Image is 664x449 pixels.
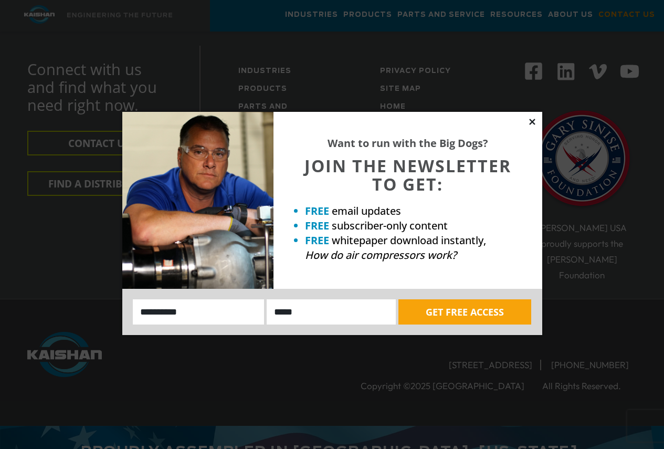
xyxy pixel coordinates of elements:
strong: FREE [305,218,329,233]
span: subscriber-only content [332,218,448,233]
strong: Want to run with the Big Dogs? [328,136,488,150]
button: GET FREE ACCESS [398,299,531,325]
input: Name: [133,299,265,325]
span: email updates [332,204,401,218]
input: Email [267,299,396,325]
strong: FREE [305,204,329,218]
button: Close [528,117,537,127]
em: How do air compressors work? [305,248,457,262]
span: whitepaper download instantly, [332,233,486,247]
strong: FREE [305,233,329,247]
span: JOIN THE NEWSLETTER TO GET: [304,154,511,195]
